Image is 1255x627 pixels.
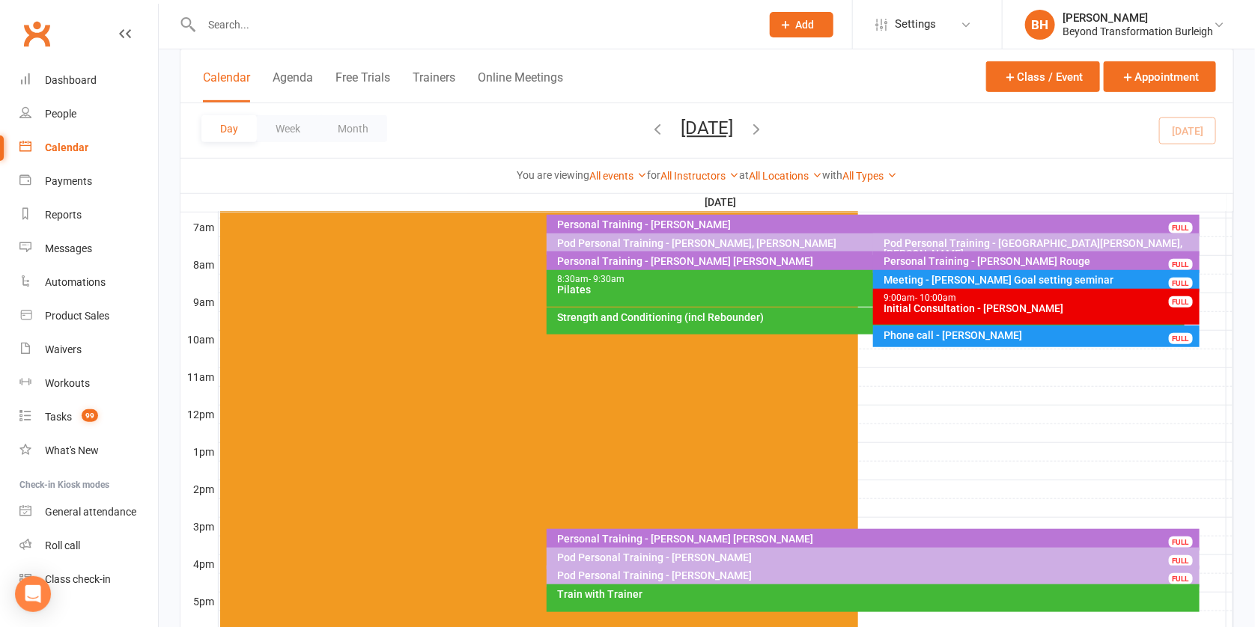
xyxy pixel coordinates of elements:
a: People [19,97,158,131]
a: Tasks 99 [19,400,158,434]
th: 8am [180,255,218,274]
div: Waivers [45,343,82,355]
div: Messages [45,242,92,254]
div: Personal Training - [PERSON_NAME] [557,219,1197,230]
div: Pod Personal Training - [GEOGRAPHIC_DATA][PERSON_NAME], [PERSON_NAME]... [884,238,1197,259]
button: Week [257,115,319,142]
th: 11am [180,367,218,386]
strong: at [739,169,749,181]
div: 9:00am [884,293,1197,303]
div: Meeting - [PERSON_NAME] Goal setting seminar [884,275,1197,285]
a: Workouts [19,367,158,400]
div: Roll call [45,539,80,551]
strong: with [822,169,842,181]
div: Payments [45,175,92,187]
strong: You are viewing [517,169,589,181]
div: Personal Training - [PERSON_NAME] [PERSON_NAME] [557,533,1197,544]
div: FULL [1169,555,1193,566]
button: [DATE] [681,117,733,138]
div: Beyond Transformation Burleigh [1063,25,1213,38]
div: FULL [1169,333,1193,344]
div: Train with Trainer [557,589,1197,599]
button: Online Meetings [478,70,563,103]
div: FULL [1169,278,1193,289]
div: FULL [1169,222,1193,233]
th: 12pm [180,405,218,423]
div: Calendar [45,141,88,153]
a: Product Sales [19,299,158,333]
div: Personal Training - [PERSON_NAME] Rouge [884,256,1197,266]
div: Reports [45,209,82,221]
a: What's New [19,434,158,468]
a: All Types [842,170,897,182]
input: Search... [197,14,750,35]
a: Roll call [19,529,158,563]
button: Class / Event [986,61,1100,92]
a: Waivers [19,333,158,367]
div: Initial Consultation - [PERSON_NAME] [884,303,1197,313]
strong: for [647,169,660,181]
span: - 10:00am [916,293,957,303]
div: What's New [45,444,99,456]
div: Class check-in [45,573,111,585]
div: Pod Personal Training - [PERSON_NAME] [557,552,1197,563]
a: All Locations [749,170,822,182]
button: Appointment [1104,61,1216,92]
div: Phone call - [PERSON_NAME] [884,330,1197,340]
div: BH [1025,10,1055,40]
a: Clubworx [18,15,55,52]
th: 10am [180,330,218,349]
span: 99 [82,409,98,422]
div: Product Sales [45,310,109,322]
th: 9am [180,293,218,311]
a: Class kiosk mode [19,563,158,596]
button: Add [770,12,833,37]
div: Tasks [45,411,72,423]
div: [PERSON_NAME] [1063,11,1213,25]
a: Dashboard [19,64,158,97]
div: Pod Personal Training - [PERSON_NAME], [PERSON_NAME] [557,238,1182,248]
div: People [45,108,76,120]
div: Workouts [45,377,90,389]
span: Settings [895,7,936,41]
div: 8:30am [557,275,1182,284]
a: Messages [19,232,158,266]
div: Pod Personal Training - [PERSON_NAME] [557,570,1197,581]
div: General attendance [45,506,136,518]
th: 1pm [180,442,218,461]
div: Pilates [557,284,1182,295]
a: Automations [19,266,158,299]
a: General attendance kiosk mode [19,495,158,529]
span: - 9:30am [589,274,625,284]
th: 3pm [180,517,218,536]
th: 5pm [180,592,218,611]
div: FULL [1169,536,1193,548]
div: Strength and Conditioning (incl Rebounder) [557,312,1182,322]
button: Agenda [273,70,313,103]
div: Dashboard [45,74,97,86]
a: Reports [19,198,158,232]
button: Free Trials [335,70,390,103]
a: Payments [19,165,158,198]
th: 2pm [180,480,218,498]
button: Month [319,115,387,142]
button: Day [201,115,257,142]
button: Trainers [413,70,455,103]
th: 7am [180,218,218,236]
div: Open Intercom Messenger [15,576,51,612]
div: Personal Training - [PERSON_NAME] [PERSON_NAME] [557,256,1182,266]
th: 4pm [180,554,218,573]
span: Add [796,19,815,31]
a: All events [589,170,647,182]
div: FULL [1169,259,1193,270]
div: Automations [45,276,106,288]
th: [DATE] [218,193,1227,212]
div: FULL [1169,573,1193,584]
a: Calendar [19,131,158,165]
a: All Instructors [660,170,739,182]
button: Calendar [203,70,250,103]
div: FULL [1169,296,1193,308]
